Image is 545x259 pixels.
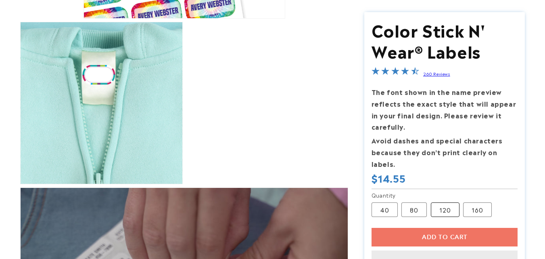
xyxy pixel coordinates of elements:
[372,68,419,78] span: 4.5-star overall rating
[431,202,459,217] label: 120
[463,202,492,217] label: 160
[372,191,397,199] legend: Quantity
[372,87,516,131] strong: The font shown in the name preview reflects the exact style that will appear in your final design...
[372,135,503,168] strong: Avoid dashes and special characters because they don’t print clearly on labels.
[372,172,406,184] span: $14.55
[423,71,450,76] a: 260 Reviews
[372,202,398,217] label: 40
[401,202,427,217] label: 80
[372,19,518,61] h1: Color Stick N' Wear® Labels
